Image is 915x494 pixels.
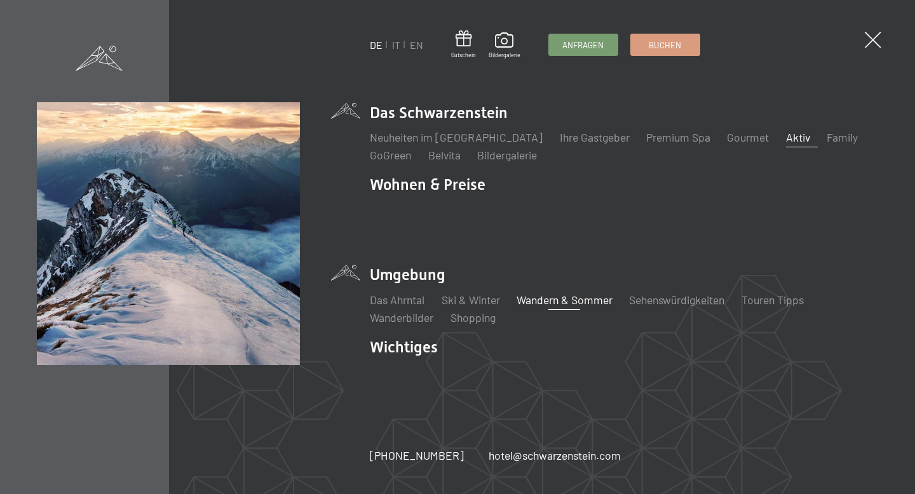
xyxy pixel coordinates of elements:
a: Wanderbilder [370,310,433,324]
a: hotel@schwarzenstein.com [489,448,621,464]
a: [PHONE_NUMBER] [370,448,464,464]
a: Ihre Gastgeber [560,130,630,144]
a: Shopping [451,310,496,324]
span: [PHONE_NUMBER] [370,448,464,462]
a: Ski & Winter [442,293,500,307]
a: Family [827,130,858,144]
span: Buchen [649,39,681,51]
a: Gutschein [451,30,476,59]
a: Neuheiten im [GEOGRAPHIC_DATA] [370,130,543,144]
a: Das Ahrntal [370,293,424,307]
a: Aktiv [786,130,810,144]
a: Bildergalerie [489,32,520,59]
a: EN [410,39,423,51]
a: Bildergalerie [477,148,537,162]
span: Bildergalerie [489,51,520,59]
a: IT [392,39,400,51]
a: Wandern & Sommer [517,293,613,307]
a: Gourmet [727,130,769,144]
a: DE [370,39,383,51]
a: Premium Spa [646,130,710,144]
a: Sehenswürdigkeiten [629,293,724,307]
span: Anfragen [562,39,604,51]
a: Belvita [428,148,461,162]
a: Anfragen [549,34,618,55]
a: GoGreen [370,148,411,162]
a: Touren Tipps [742,293,804,307]
a: Buchen [631,34,700,55]
span: Gutschein [451,51,476,59]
